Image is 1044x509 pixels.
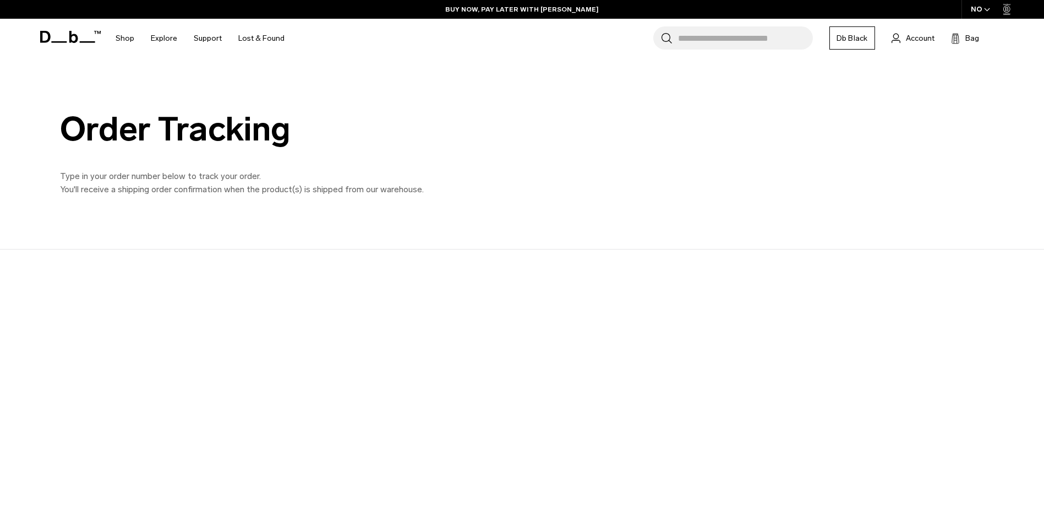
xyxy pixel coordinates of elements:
div: Order Tracking [60,111,555,148]
a: Db Black [829,26,875,50]
button: Bag [951,31,979,45]
span: Bag [965,33,979,44]
span: Account [906,33,934,44]
a: BUY NOW, PAY LATER WITH [PERSON_NAME] [445,4,599,14]
a: Shop [116,19,134,58]
a: Support [194,19,222,58]
a: Explore [151,19,177,58]
a: Lost & Found [238,19,285,58]
a: Account [892,31,934,45]
nav: Main Navigation [107,19,293,58]
p: Type in your order number below to track your order. You'll receive a shipping order confirmation... [60,170,555,196]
